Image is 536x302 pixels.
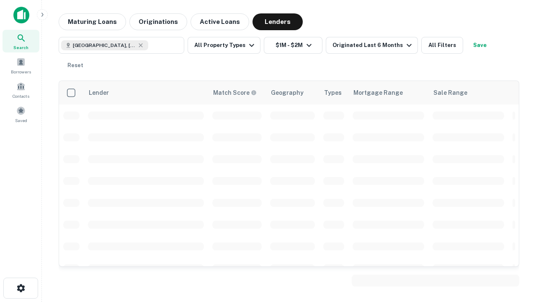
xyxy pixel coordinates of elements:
[324,88,342,98] div: Types
[3,54,39,77] a: Borrowers
[73,42,136,49] span: [GEOGRAPHIC_DATA], [GEOGRAPHIC_DATA], [GEOGRAPHIC_DATA]
[59,13,126,30] button: Maturing Loans
[62,57,89,74] button: Reset
[13,93,29,99] span: Contacts
[266,81,319,104] th: Geography
[3,103,39,125] a: Saved
[208,81,266,104] th: Capitalize uses an advanced AI algorithm to match your search with the best lender. The match sco...
[466,37,493,54] button: Save your search to get updates of matches that match your search criteria.
[428,81,508,104] th: Sale Range
[213,88,257,97] div: Capitalize uses an advanced AI algorithm to match your search with the best lender. The match sco...
[319,81,348,104] th: Types
[421,37,463,54] button: All Filters
[13,7,29,23] img: capitalize-icon.png
[271,88,304,98] div: Geography
[3,78,39,101] a: Contacts
[3,30,39,52] a: Search
[494,208,536,248] iframe: Chat Widget
[191,13,249,30] button: Active Loans
[89,88,109,98] div: Lender
[332,40,414,50] div: Originated Last 6 Months
[11,68,31,75] span: Borrowers
[188,37,260,54] button: All Property Types
[353,88,403,98] div: Mortgage Range
[433,88,467,98] div: Sale Range
[326,37,418,54] button: Originated Last 6 Months
[13,44,28,51] span: Search
[253,13,303,30] button: Lenders
[348,81,428,104] th: Mortgage Range
[129,13,187,30] button: Originations
[15,117,27,124] span: Saved
[264,37,322,54] button: $1M - $2M
[213,88,255,97] h6: Match Score
[84,81,208,104] th: Lender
